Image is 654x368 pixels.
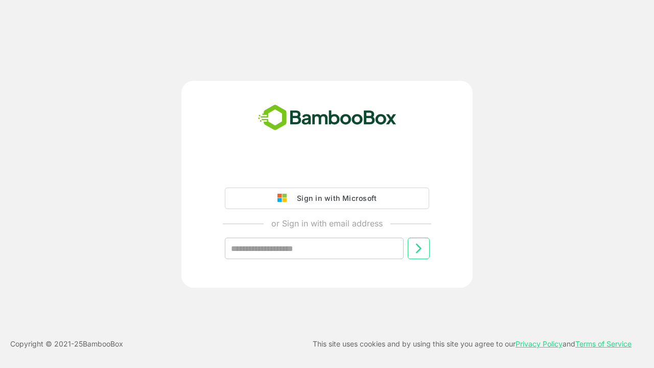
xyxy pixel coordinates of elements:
p: or Sign in with email address [271,217,383,229]
p: This site uses cookies and by using this site you agree to our and [313,338,632,350]
a: Terms of Service [575,339,632,348]
div: Sign in with Microsoft [292,192,377,205]
p: Copyright © 2021- 25 BambooBox [10,338,123,350]
a: Privacy Policy [516,339,563,348]
img: bamboobox [252,101,402,135]
button: Sign in with Microsoft [225,188,429,209]
img: google [277,194,292,203]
